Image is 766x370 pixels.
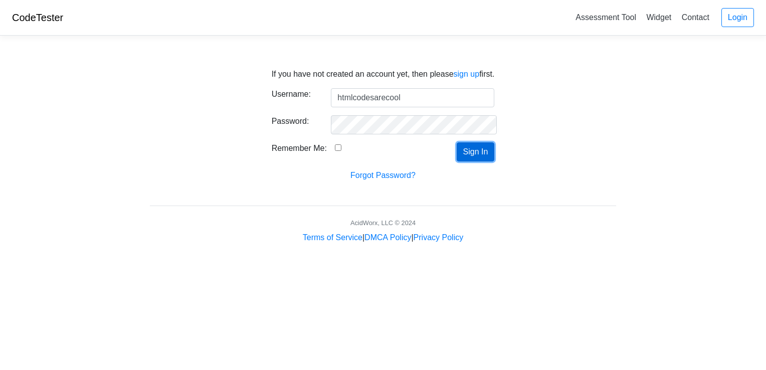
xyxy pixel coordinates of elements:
label: Username: [264,88,324,103]
a: DMCA Policy [364,233,411,242]
a: Login [721,8,754,27]
input: Username [331,88,494,107]
a: Forgot Password? [350,171,416,179]
p: If you have not created an account yet, then please first. [272,68,495,80]
a: Terms of Service [303,233,362,242]
a: sign up [454,70,480,78]
div: | | [303,232,463,244]
button: Sign In [457,142,495,161]
a: Widget [642,9,675,26]
label: Password: [264,115,324,130]
a: Privacy Policy [414,233,464,242]
a: Contact [678,9,713,26]
a: Assessment Tool [571,9,640,26]
div: AcidWorx, LLC © 2024 [350,218,416,228]
label: Remember Me: [272,142,327,154]
a: CodeTester [12,12,63,23]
